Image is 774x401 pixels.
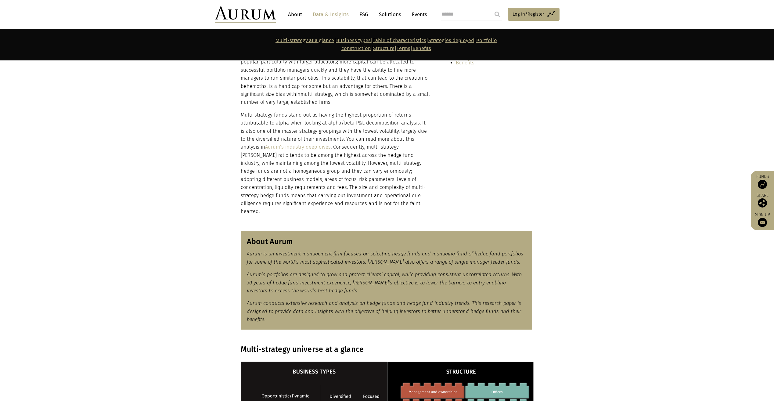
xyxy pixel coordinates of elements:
[376,9,404,20] a: Solutions
[241,111,430,216] p: Multi-strategy funds stand out as having the highest proportion of returns attributable to alpha ...
[285,9,305,20] a: About
[397,45,410,51] a: Terms
[275,38,334,43] a: Multi-strategy at a glance
[241,345,532,354] h3: Multi-strategy universe at a glance
[513,10,544,18] span: Log in/Register
[336,38,371,43] a: Business types
[754,193,771,208] div: Share
[215,6,276,23] img: Aurum
[758,180,767,189] img: Access Funds
[275,38,497,51] strong: | | | | | |
[373,45,394,51] a: Structure
[247,300,521,322] em: Aurum conducts extensive research and analysis on hedge funds and hedge fund industry trends. Thi...
[247,272,522,294] em: Aurum’s portfolios are designed to grow and protect clients’ capital, while providing consistent ...
[265,144,331,150] a: Aurum’s industry deep dives
[409,9,427,20] a: Events
[410,45,412,51] strong: |
[456,60,474,66] a: Benefits
[758,218,767,227] img: Sign up to our newsletter
[247,251,523,265] em: Aurum is an investment management firm focused on selecting hedge funds and managing fund of hedg...
[373,38,426,43] a: Table of characteristics
[491,8,503,20] input: Submit
[754,212,771,227] a: Sign up
[758,198,767,208] img: Share this post
[508,8,560,21] a: Log in/Register
[301,91,332,97] span: multi-strategy
[310,9,352,20] a: Data & Insights
[356,9,371,20] a: ESG
[754,174,771,189] a: Funds
[412,45,431,51] a: Benefits
[428,38,474,43] a: Strategies deployed
[247,237,526,246] h3: About Aurum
